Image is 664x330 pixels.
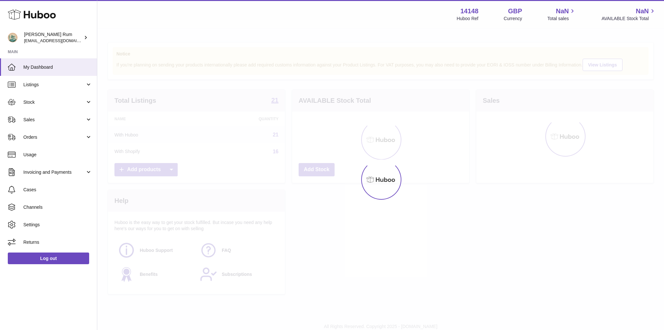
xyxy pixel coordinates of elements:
span: Total sales [547,16,576,22]
span: NaN [636,7,649,16]
span: Settings [23,222,92,228]
a: NaN AVAILABLE Stock Total [601,7,656,22]
strong: GBP [508,7,522,16]
span: My Dashboard [23,64,92,70]
span: Cases [23,187,92,193]
span: AVAILABLE Stock Total [601,16,656,22]
span: [EMAIL_ADDRESS][DOMAIN_NAME] [24,38,95,43]
span: Channels [23,204,92,210]
span: Returns [23,239,92,245]
span: NaN [556,7,569,16]
span: Stock [23,99,85,105]
div: [PERSON_NAME] Rum [24,31,82,44]
a: Log out [8,253,89,264]
div: Currency [504,16,522,22]
img: mail@bartirum.wales [8,33,18,42]
span: Usage [23,152,92,158]
a: NaN Total sales [547,7,576,22]
span: Sales [23,117,85,123]
strong: 14148 [460,7,479,16]
span: Invoicing and Payments [23,169,85,175]
div: Huboo Ref [457,16,479,22]
span: Orders [23,134,85,140]
span: Listings [23,82,85,88]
